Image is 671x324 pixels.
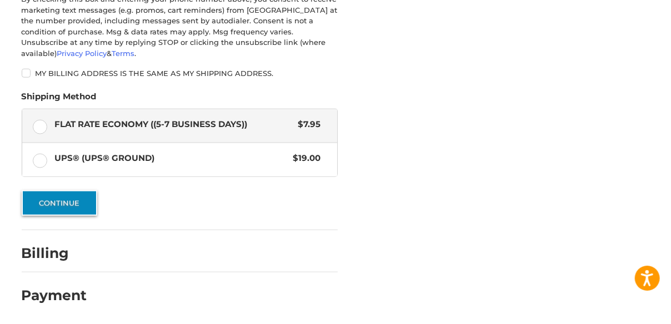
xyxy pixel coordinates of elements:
label: My billing address is the same as my shipping address. [22,69,338,78]
span: $19.00 [288,152,321,165]
span: $7.95 [293,118,321,131]
legend: Shipping Method [22,90,97,108]
a: Privacy Policy [57,49,107,58]
span: UPS® (UPS® Ground) [54,152,288,165]
h2: Payment [22,287,87,304]
h2: Billing [22,245,87,262]
span: Flat Rate Economy ((5-7 Business Days)) [54,118,293,131]
button: Continue [22,190,97,216]
a: Terms [112,49,135,58]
